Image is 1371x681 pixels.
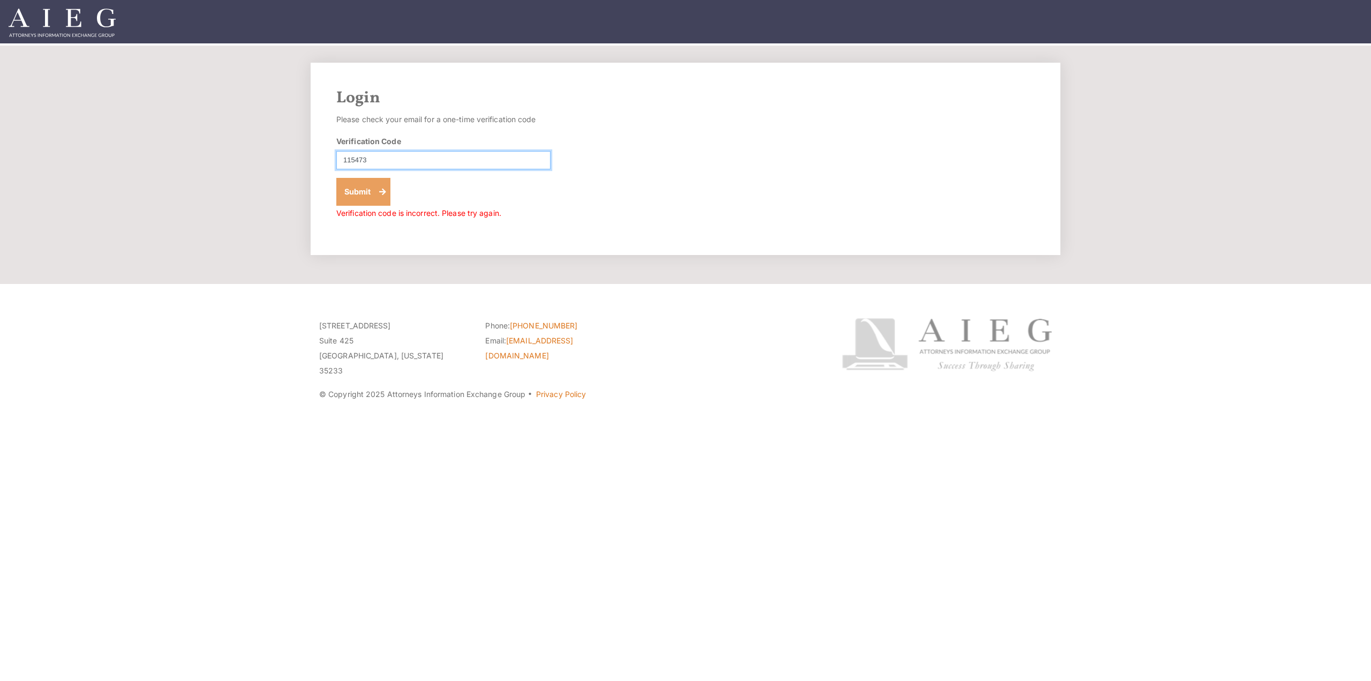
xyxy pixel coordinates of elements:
[485,333,635,363] li: Email:
[842,318,1052,371] img: Attorneys Information Exchange Group logo
[336,88,1035,108] h2: Login
[536,390,586,399] a: Privacy Policy
[336,208,501,218] span: Verification code is incorrect. Please try again.
[336,112,551,127] p: Please check your email for a one-time verification code
[528,394,532,399] span: ·
[336,178,390,206] button: Submit
[485,318,635,333] li: Phone:
[9,9,116,37] img: Attorneys Information Exchange Group
[319,387,802,402] p: © Copyright 2025 Attorneys Information Exchange Group
[336,136,401,147] label: Verification Code
[510,321,577,330] a: [PHONE_NUMBER]
[319,318,469,378] p: [STREET_ADDRESS] Suite 425 [GEOGRAPHIC_DATA], [US_STATE] 35233
[485,336,573,360] a: [EMAIL_ADDRESS][DOMAIN_NAME]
